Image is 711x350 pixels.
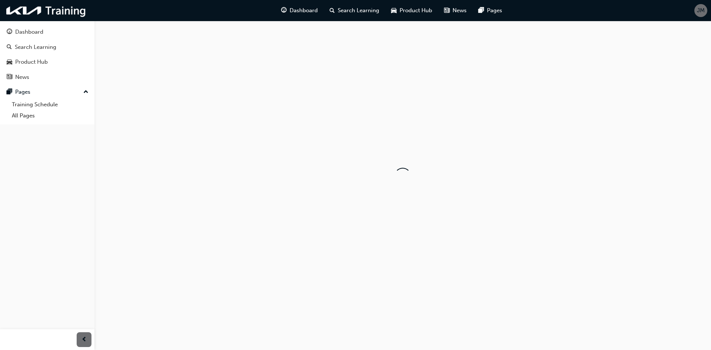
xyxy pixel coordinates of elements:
span: guage-icon [281,6,287,15]
span: JM [697,6,705,15]
a: All Pages [9,110,91,121]
a: News [3,70,91,84]
button: Pages [3,85,91,99]
span: News [453,6,467,15]
div: News [15,73,29,81]
div: Dashboard [15,28,43,36]
a: guage-iconDashboard [275,3,324,18]
span: car-icon [7,59,12,66]
span: pages-icon [478,6,484,15]
span: news-icon [444,6,450,15]
span: car-icon [391,6,397,15]
div: Search Learning [15,43,56,51]
span: guage-icon [7,29,12,36]
span: news-icon [7,74,12,81]
a: Dashboard [3,25,91,39]
div: Pages [15,88,30,96]
span: search-icon [7,44,12,51]
span: search-icon [330,6,335,15]
button: JM [694,4,707,17]
a: car-iconProduct Hub [385,3,438,18]
img: kia-training [4,3,89,18]
a: Training Schedule [9,99,91,110]
span: Product Hub [400,6,432,15]
span: Pages [487,6,502,15]
span: prev-icon [81,335,87,344]
span: Dashboard [290,6,318,15]
a: search-iconSearch Learning [324,3,385,18]
span: up-icon [83,87,89,97]
a: pages-iconPages [473,3,508,18]
span: pages-icon [7,89,12,96]
button: DashboardSearch LearningProduct HubNews [3,24,91,85]
div: Product Hub [15,58,48,66]
a: Search Learning [3,40,91,54]
a: Product Hub [3,55,91,69]
span: Search Learning [338,6,379,15]
a: news-iconNews [438,3,473,18]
